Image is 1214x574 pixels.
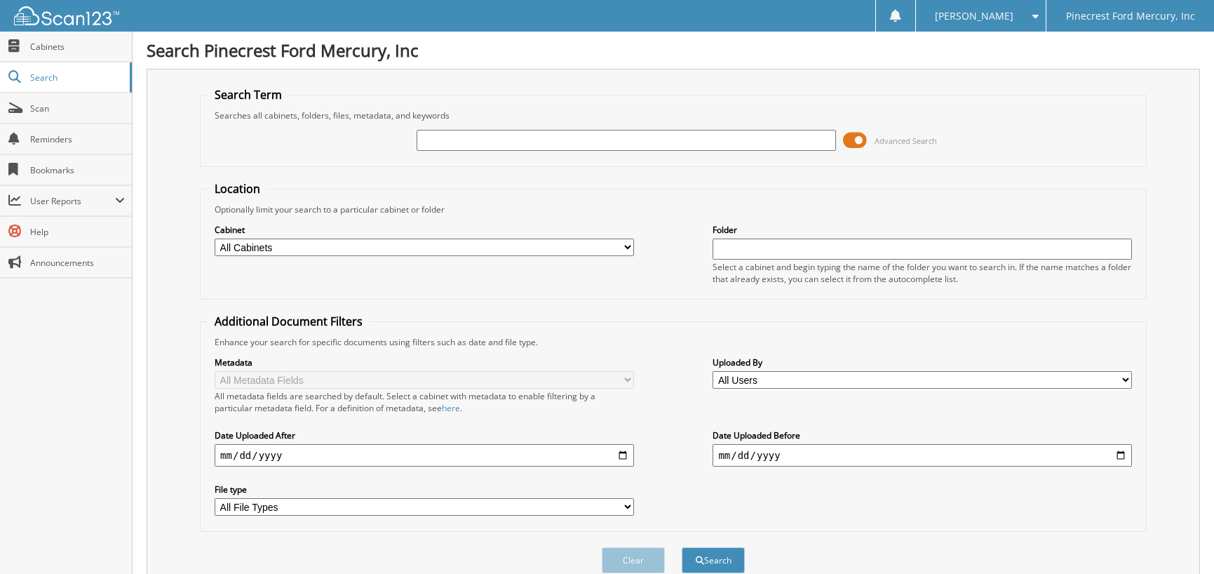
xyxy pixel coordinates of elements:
[147,39,1200,62] h1: Search Pinecrest Ford Mercury, Inc
[30,41,125,53] span: Cabinets
[30,133,125,145] span: Reminders
[713,356,1132,368] label: Uploaded By
[935,12,1013,20] span: [PERSON_NAME]
[215,390,634,414] div: All metadata fields are searched by default. Select a cabinet with metadata to enable filtering b...
[30,195,115,207] span: User Reports
[442,402,460,414] a: here
[1066,12,1195,20] span: Pinecrest Ford Mercury, Inc
[215,429,634,441] label: Date Uploaded After
[682,547,745,573] button: Search
[30,102,125,114] span: Scan
[208,87,289,102] legend: Search Term
[30,257,125,269] span: Announcements
[713,224,1132,236] label: Folder
[208,314,370,329] legend: Additional Document Filters
[30,226,125,238] span: Help
[713,444,1132,467] input: end
[208,109,1139,121] div: Searches all cabinets, folders, files, metadata, and keywords
[875,135,937,146] span: Advanced Search
[14,6,119,25] img: scan123-logo-white.svg
[713,429,1132,441] label: Date Uploaded Before
[215,224,634,236] label: Cabinet
[215,483,634,495] label: File type
[602,547,665,573] button: Clear
[215,356,634,368] label: Metadata
[215,444,634,467] input: start
[713,261,1132,285] div: Select a cabinet and begin typing the name of the folder you want to search in. If the name match...
[208,203,1139,215] div: Optionally limit your search to a particular cabinet or folder
[30,72,123,84] span: Search
[208,181,267,196] legend: Location
[30,164,125,176] span: Bookmarks
[208,336,1139,348] div: Enhance your search for specific documents using filters such as date and file type.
